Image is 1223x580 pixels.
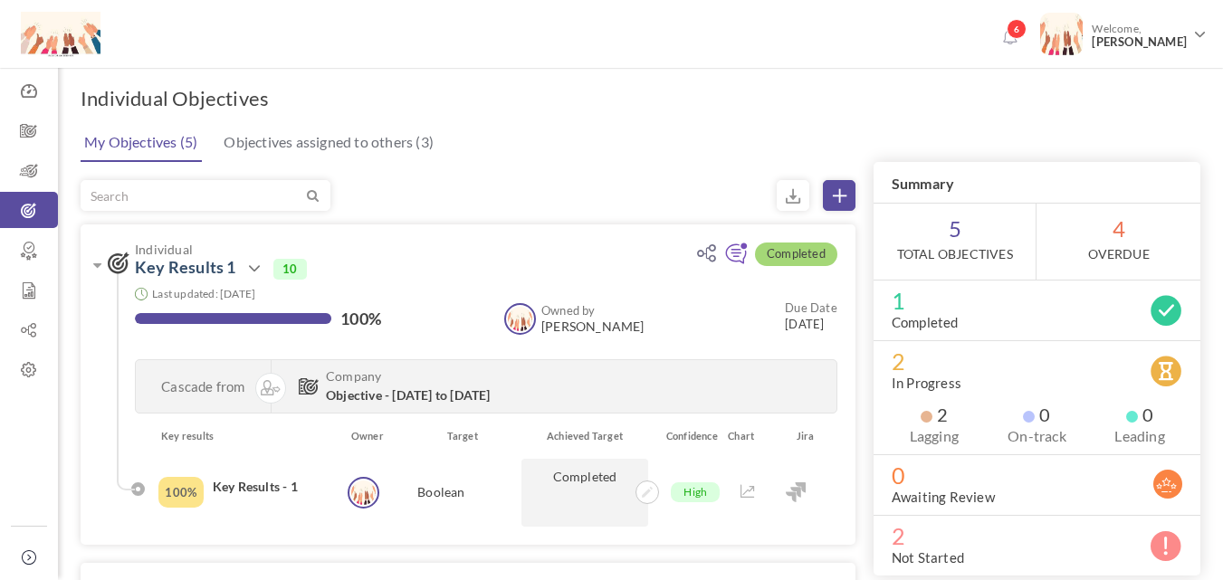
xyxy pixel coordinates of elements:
h4: Key Results - 1 [213,478,324,496]
span: 0 [1023,405,1050,423]
span: 6 [1007,19,1027,39]
label: OverDue [1088,245,1150,263]
span: 1 [892,291,1182,309]
div: Boolean [372,459,511,527]
a: My Objectives (5) [80,124,202,162]
a: Key Results 1 [135,257,236,277]
img: Jira Integration [786,482,806,502]
h1: Individual Objectives [81,86,269,111]
span: Welcome, [1083,13,1191,58]
span: Company [326,369,674,383]
label: Awaiting Review [892,488,995,506]
label: Total Objectives [897,245,1013,263]
div: Jira [772,427,838,445]
a: Create Objective [823,180,855,211]
label: Completed [892,313,959,331]
div: Key results [148,427,340,445]
div: Target [387,427,520,445]
a: Photo Welcome,[PERSON_NAME] [1033,5,1214,59]
label: In Progress [892,374,961,392]
span: [PERSON_NAME] [1092,35,1187,49]
p: Completed [521,459,649,527]
span: 0 [1126,405,1153,423]
span: 2 [892,527,1182,545]
small: Due Date [785,300,837,315]
div: Completed Percentage [158,477,204,508]
img: Cascading image [261,380,281,395]
span: 10 [273,259,306,279]
a: Objectives assigned to others (3) [219,124,438,160]
a: Add continuous feedback [724,251,748,267]
span: 4 [1037,204,1200,280]
input: Search [81,181,303,210]
img: Photo [1040,13,1083,55]
span: Objective - [DATE] to [DATE] [326,387,491,403]
span: 0 [892,466,1182,484]
div: Achieved Target [520,427,653,445]
span: 5 [874,204,1037,280]
span: [PERSON_NAME] [541,319,645,334]
img: Logo [21,12,100,57]
label: Not Started [892,548,964,566]
span: High [671,482,720,502]
div: Chart [719,427,772,445]
span: 2 [892,352,1182,370]
div: Confidence [653,427,719,445]
label: Leading [1097,427,1182,445]
span: Individual [135,242,683,256]
a: Update achivements [630,481,654,498]
div: Owner [340,427,387,445]
label: Lagging [892,427,977,445]
b: Owned by [541,303,596,318]
label: On-track [995,427,1080,445]
small: Last updated: [DATE] [152,287,255,300]
span: Completed [755,242,837,266]
label: 100% [340,309,381,328]
h3: Summary [874,162,1200,204]
small: [DATE] [785,300,837,332]
div: Cascade from [136,360,272,412]
a: Notifications [995,24,1024,52]
span: 2 [921,405,948,423]
small: Export [777,180,809,211]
